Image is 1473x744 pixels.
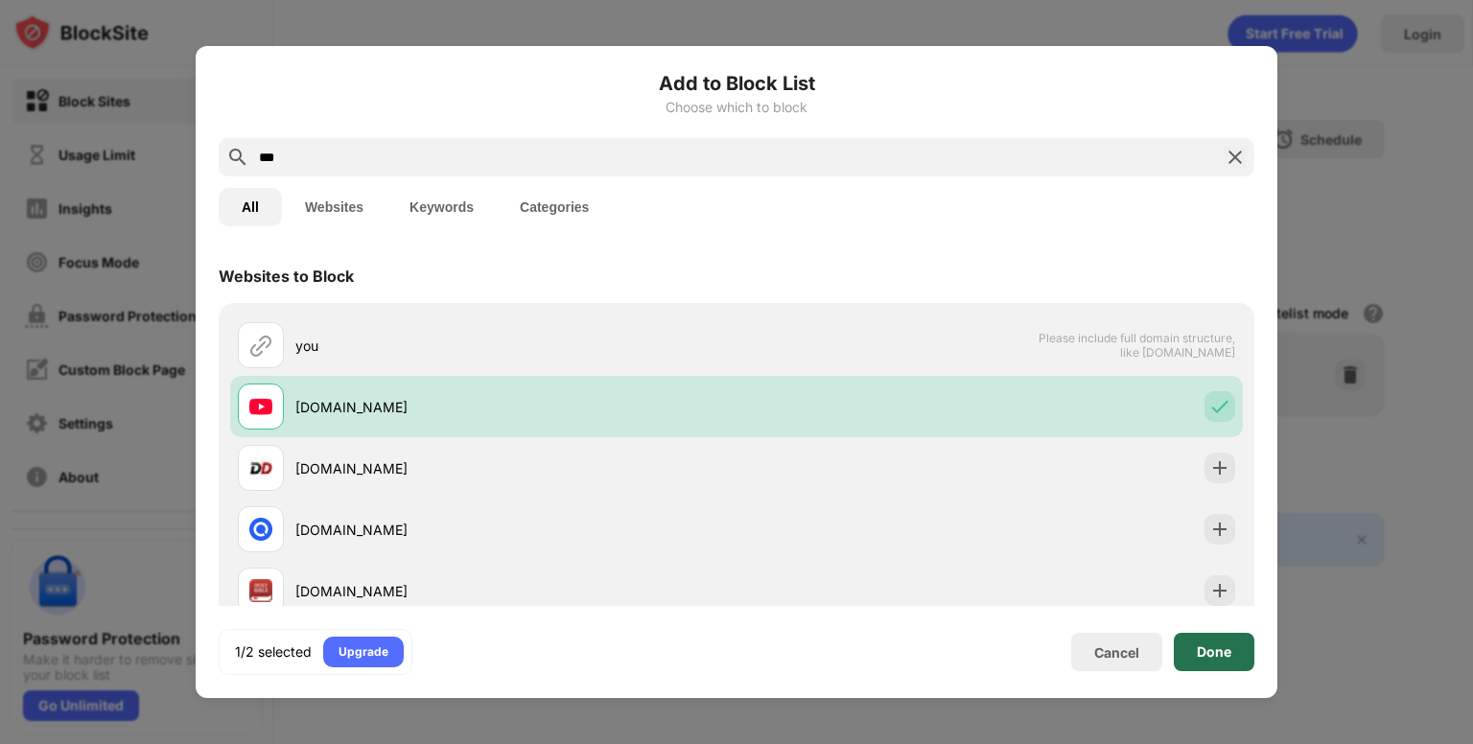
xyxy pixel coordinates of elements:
img: url.svg [249,334,272,357]
div: [DOMAIN_NAME] [295,458,736,478]
span: Please include full domain structure, like [DOMAIN_NAME] [1038,331,1235,360]
button: Keywords [386,188,497,226]
img: favicons [249,518,272,541]
div: Upgrade [339,642,388,662]
img: favicons [249,395,272,418]
div: Cancel [1094,644,1139,661]
div: Done [1197,644,1231,660]
img: search.svg [226,146,249,169]
img: search-close [1224,146,1247,169]
h6: Add to Block List [219,69,1254,98]
div: [DOMAIN_NAME] [295,520,736,540]
img: favicons [249,456,272,479]
div: you [295,336,736,356]
button: All [219,188,282,226]
button: Websites [282,188,386,226]
div: [DOMAIN_NAME] [295,397,736,417]
div: Choose which to block [219,100,1254,115]
div: [DOMAIN_NAME] [295,581,736,601]
div: Websites to Block [219,267,354,286]
div: 1/2 selected [235,642,312,662]
img: favicons [249,579,272,602]
button: Categories [497,188,612,226]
